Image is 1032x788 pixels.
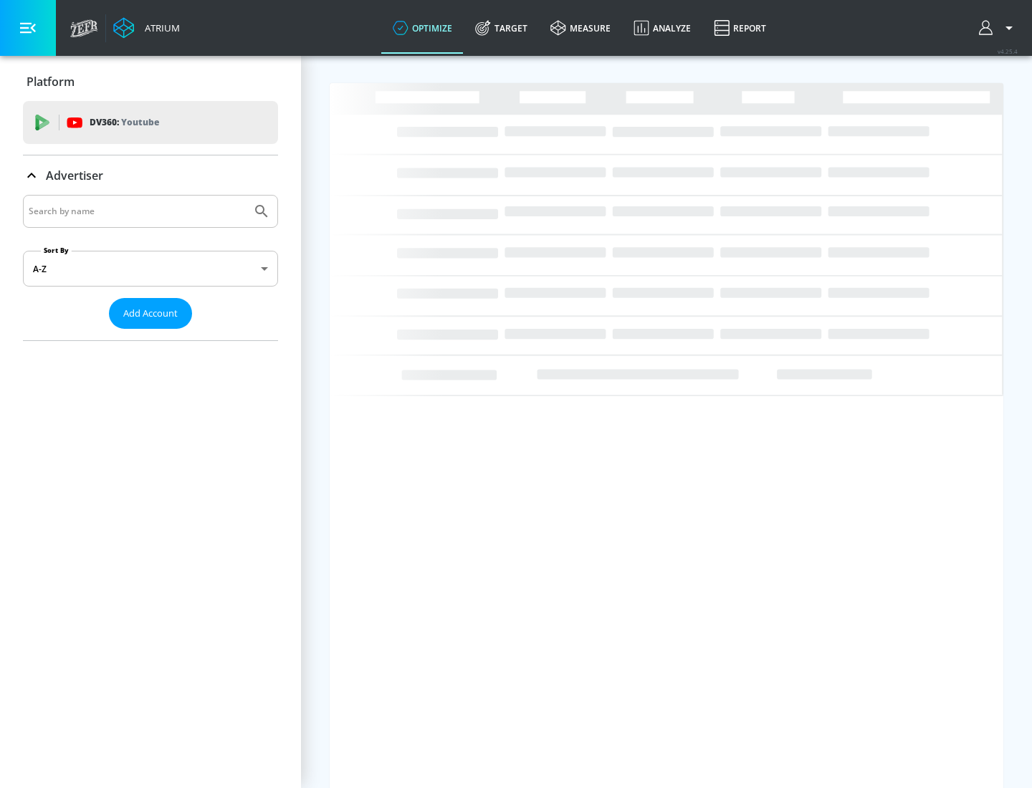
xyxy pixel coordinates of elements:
[109,298,192,329] button: Add Account
[539,2,622,54] a: measure
[46,168,103,183] p: Advertiser
[23,195,278,340] div: Advertiser
[464,2,539,54] a: Target
[622,2,702,54] a: Analyze
[41,246,72,255] label: Sort By
[23,62,278,102] div: Platform
[123,305,178,322] span: Add Account
[23,329,278,340] nav: list of Advertiser
[90,115,159,130] p: DV360:
[23,155,278,196] div: Advertiser
[23,251,278,287] div: A-Z
[702,2,778,54] a: Report
[27,74,75,90] p: Platform
[23,101,278,144] div: DV360: Youtube
[381,2,464,54] a: optimize
[998,47,1018,55] span: v 4.25.4
[121,115,159,130] p: Youtube
[113,17,180,39] a: Atrium
[29,202,246,221] input: Search by name
[139,21,180,34] div: Atrium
